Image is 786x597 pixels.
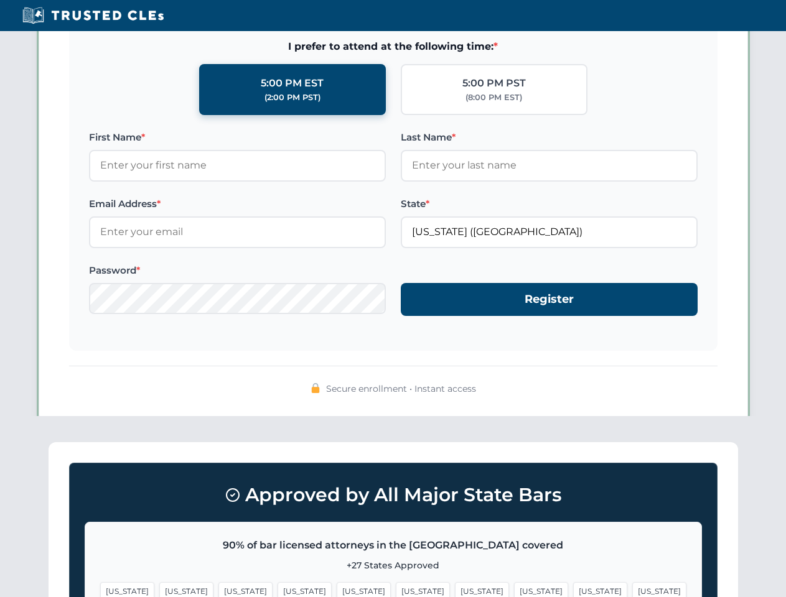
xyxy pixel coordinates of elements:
[89,130,386,145] label: First Name
[19,6,167,25] img: Trusted CLEs
[89,150,386,181] input: Enter your first name
[401,216,698,248] input: Florida (FL)
[401,283,698,316] button: Register
[89,263,386,278] label: Password
[100,558,686,572] p: +27 States Approved
[326,382,476,396] span: Secure enrollment • Instant access
[401,150,698,181] input: Enter your last name
[264,91,320,104] div: (2:00 PM PST)
[261,75,324,91] div: 5:00 PM EST
[401,130,698,145] label: Last Name
[466,91,522,104] div: (8:00 PM EST)
[89,216,386,248] input: Enter your email
[100,537,686,553] p: 90% of bar licensed attorneys in the [GEOGRAPHIC_DATA] covered
[462,75,526,91] div: 5:00 PM PST
[89,39,698,55] span: I prefer to attend at the following time:
[89,197,386,211] label: Email Address
[311,383,320,393] img: 🔒
[401,197,698,211] label: State
[85,478,702,512] h3: Approved by All Major State Bars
